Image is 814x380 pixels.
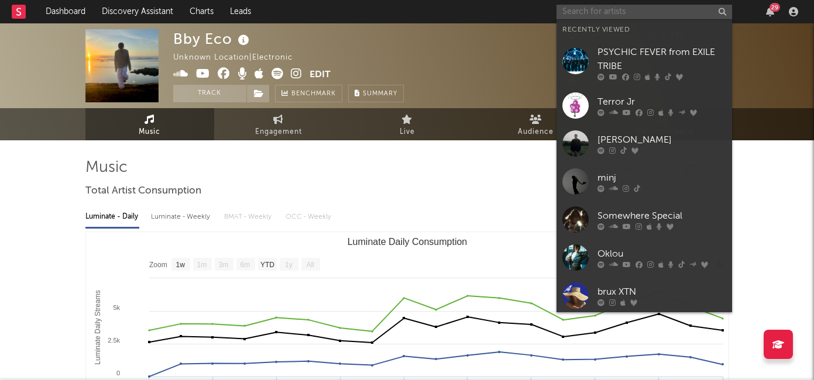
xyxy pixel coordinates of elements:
[116,369,119,376] text: 0
[597,209,726,223] div: Somewhere Special
[240,261,250,269] text: 6m
[597,285,726,299] div: brux XTN
[770,3,780,12] div: 29
[562,23,726,37] div: Recently Viewed
[597,46,726,74] div: PSYCHIC FEVER from EXILE TRIBE
[557,125,732,163] a: [PERSON_NAME]
[173,29,252,49] div: Bby Eco
[151,207,212,227] div: Luminate - Weekly
[557,239,732,277] a: Oklou
[285,261,293,269] text: 1y
[306,261,314,269] text: All
[176,261,185,269] text: 1w
[149,261,167,269] text: Zoom
[94,290,102,364] text: Luminate Daily Streams
[85,108,214,140] a: Music
[197,261,207,269] text: 1m
[214,108,343,140] a: Engagement
[597,95,726,109] div: Terror Jr
[173,85,246,102] button: Track
[108,337,120,344] text: 2.5k
[557,40,732,87] a: PSYCHIC FEVER from EXILE TRIBE
[139,125,160,139] span: Music
[348,85,404,102] button: Summary
[363,91,397,97] span: Summary
[310,68,331,82] button: Edit
[85,184,201,198] span: Total Artist Consumption
[557,201,732,239] a: Somewhere Special
[597,171,726,185] div: minj
[347,237,467,247] text: Luminate Daily Consumption
[518,125,554,139] span: Audience
[597,133,726,147] div: [PERSON_NAME]
[766,7,774,16] button: 29
[260,261,274,269] text: YTD
[597,247,726,261] div: Oklou
[113,304,120,311] text: 5k
[557,163,732,201] a: minj
[557,277,732,315] a: brux XTN
[85,207,139,227] div: Luminate - Daily
[343,108,472,140] a: Live
[255,125,302,139] span: Engagement
[400,125,415,139] span: Live
[275,85,342,102] a: Benchmark
[557,87,732,125] a: Terror Jr
[557,5,732,19] input: Search for artists
[472,108,600,140] a: Audience
[218,261,228,269] text: 3m
[173,51,306,65] div: Unknown Location | Electronic
[291,87,336,101] span: Benchmark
